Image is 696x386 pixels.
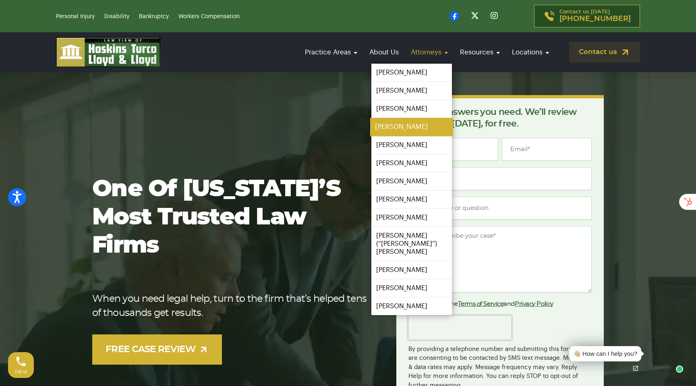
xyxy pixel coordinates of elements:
a: Contact us [DATE][PHONE_NUMBER] [534,5,640,27]
a: [PERSON_NAME] [371,297,452,315]
a: Disability [104,14,129,19]
a: Privacy Policy [515,301,553,307]
a: [PERSON_NAME] [371,191,452,208]
h1: One of [US_STATE]’s most trusted law firms [92,175,371,260]
a: Personal Injury [56,14,95,19]
div: 👋🏼 How can I help you? [573,349,637,359]
img: logo [56,37,161,67]
a: Open chat [627,360,644,377]
a: Workers Compensation [178,14,240,19]
iframe: reCAPTCHA [408,315,512,340]
a: [PERSON_NAME] [371,209,452,226]
p: When you need legal help, turn to the firm that’s helped tens of thousands get results. [92,292,371,320]
img: arrow-up-right-light.svg [199,344,209,355]
a: [PERSON_NAME] [371,64,452,81]
a: [PERSON_NAME] [371,261,452,279]
a: FREE CASE REVIEW [92,334,222,365]
a: About Us [365,41,403,64]
input: Email* [502,138,592,161]
a: [PERSON_NAME] (“[PERSON_NAME]”) [PERSON_NAME] [371,227,452,261]
a: Resources [456,41,504,64]
a: Locations [508,41,553,64]
span: [PHONE_NUMBER] [559,15,631,23]
a: Attorneys [407,41,452,64]
a: Bankruptcy [139,14,169,19]
a: [PERSON_NAME] [371,100,452,118]
span: Call us [15,369,27,374]
a: Practice Areas [301,41,361,64]
a: [PERSON_NAME] [371,279,452,297]
a: [PERSON_NAME] [370,118,453,136]
input: Phone* [408,167,592,190]
a: [PERSON_NAME] [371,136,452,154]
a: Terms of Service [458,301,504,307]
a: Contact us [569,42,640,62]
a: [PERSON_NAME] [371,154,452,172]
p: Contact us [DATE] [559,9,631,23]
a: [PERSON_NAME] [371,172,452,190]
input: Full Name [408,138,498,161]
p: Get the answers you need. We’ll review your case [DATE], for free. [408,106,592,130]
label: I agree to the and [408,299,553,309]
input: Type of case or question [408,197,592,220]
a: [PERSON_NAME] [371,82,452,100]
